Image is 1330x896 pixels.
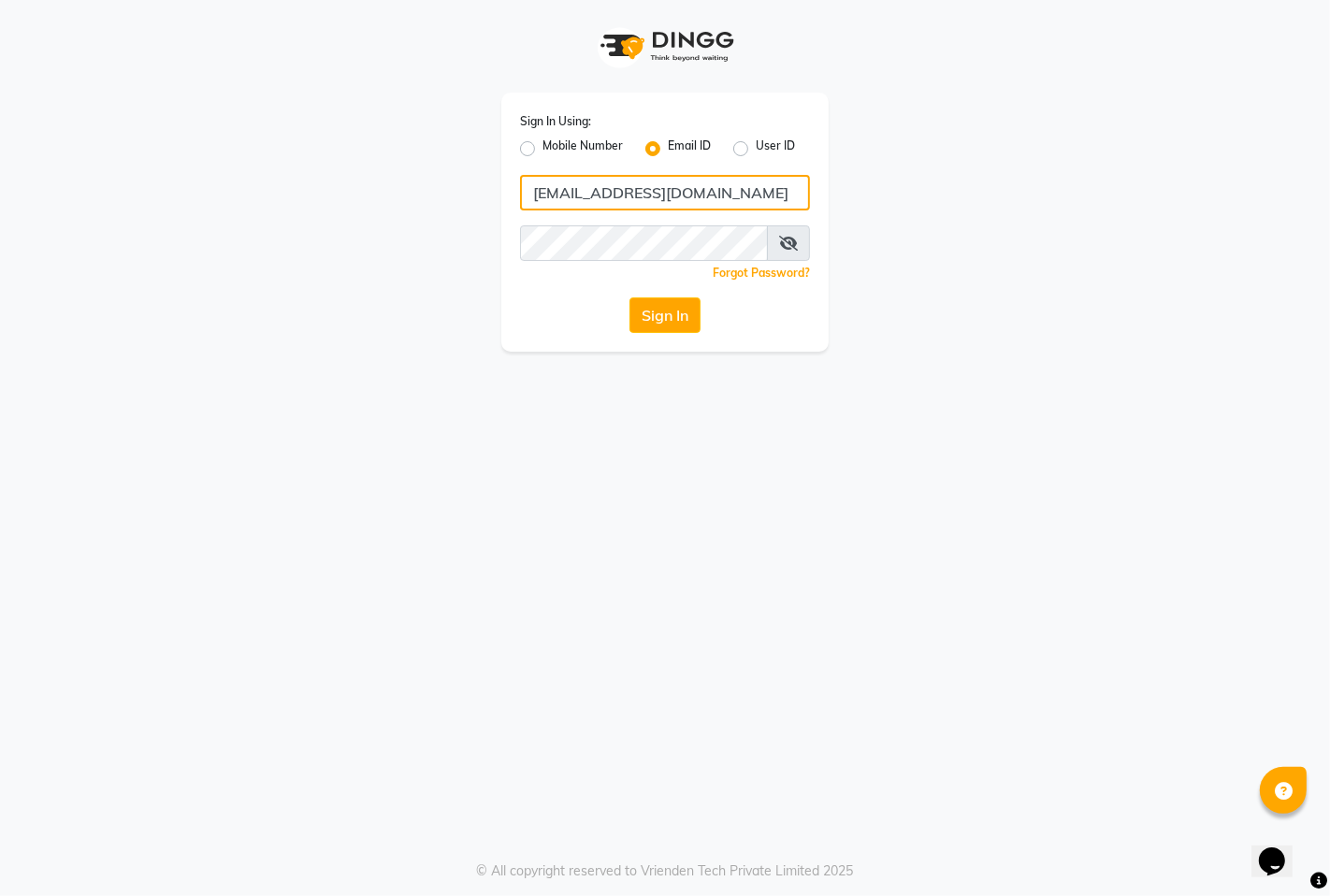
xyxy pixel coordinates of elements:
img: logo1.svg [590,19,740,74]
label: User ID [756,137,795,160]
label: Mobile Number [542,137,623,160]
label: Email ID [668,137,711,160]
a: Forgot Password? [713,266,810,280]
input: Username [520,175,810,210]
button: Sign In [629,297,701,333]
input: Username [520,225,768,261]
iframe: chat widget [1251,821,1311,877]
label: Sign In Using: [520,113,591,130]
